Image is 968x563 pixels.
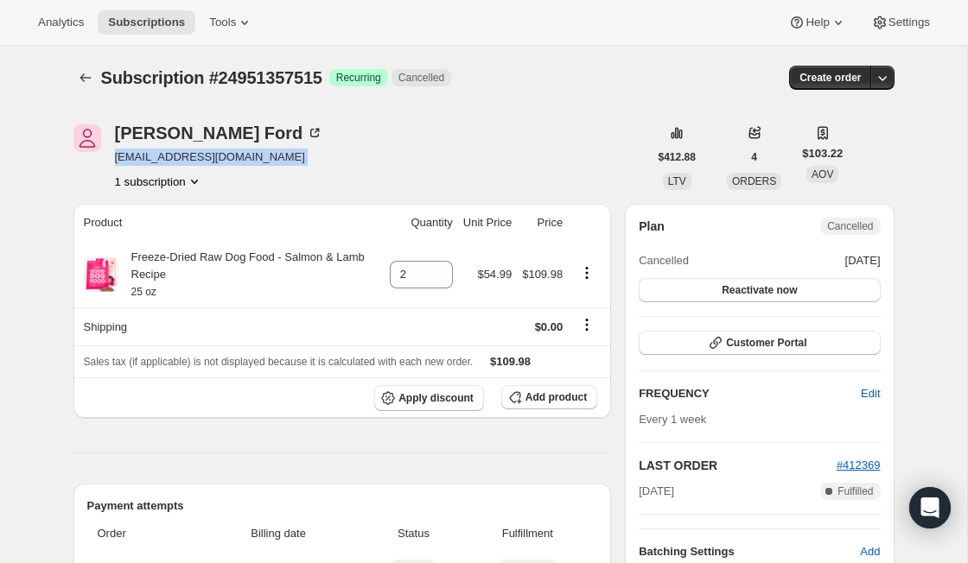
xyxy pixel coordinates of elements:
button: $412.88 [648,145,706,169]
span: AOV [812,168,833,180]
h2: Plan [639,218,665,235]
img: product img [84,257,118,292]
span: Create order [799,71,861,85]
span: ORDERS [732,175,776,187]
th: Unit Price [458,204,517,242]
h6: Batching Settings [639,543,860,560]
span: Add product [525,390,587,404]
span: Recurring [336,71,381,85]
button: 4 [741,145,767,169]
span: Status [369,525,457,542]
th: Price [517,204,568,242]
th: Shipping [73,307,385,345]
span: Subscription #24951357515 [101,68,322,87]
h2: FREQUENCY [639,385,861,402]
button: Help [778,10,857,35]
button: Subscriptions [98,10,195,35]
span: Settings [888,16,930,29]
span: Help [806,16,829,29]
th: Order [87,515,193,553]
span: $412.88 [659,150,696,164]
button: Apply discount [374,385,484,411]
h2: LAST ORDER [639,457,837,474]
span: $0.00 [535,320,564,333]
span: Fulfillment [468,525,588,542]
span: Apply discount [398,391,474,405]
span: Subscriptions [108,16,185,29]
span: Edit [861,385,880,402]
span: $54.99 [477,268,512,281]
span: [EMAIL_ADDRESS][DOMAIN_NAME] [115,149,324,166]
span: Billing date [198,525,360,542]
span: [DATE] [845,252,881,269]
span: Cancelled [827,219,873,233]
span: $103.22 [802,145,843,162]
button: Subscriptions [73,66,98,90]
button: Analytics [28,10,94,35]
span: $109.98 [522,268,563,281]
button: Edit [850,380,890,408]
th: Quantity [385,204,458,242]
span: LTV [668,175,686,187]
span: Tools [209,16,236,29]
button: Customer Portal [639,331,880,355]
span: Fulfilled [837,484,873,498]
button: Tools [199,10,264,35]
button: Settings [861,10,940,35]
span: Reactivate now [722,283,797,297]
span: Cancelled [639,252,689,269]
button: Product actions [573,263,601,282]
span: Customer Portal [726,336,806,350]
span: [DATE] [639,483,674,500]
div: Freeze-Dried Raw Dog Food - Salmon & Lamb Recipe [118,249,379,300]
button: Add product [501,385,597,409]
span: Analytics [38,16,84,29]
button: Product actions [115,173,203,190]
div: [PERSON_NAME] Ford [115,124,324,142]
span: Add [860,543,880,560]
div: Open Intercom Messenger [909,487,951,528]
small: 25 oz [131,286,156,298]
button: #412369 [837,457,881,474]
span: Cancelled [398,71,444,85]
h2: Payment attempts [87,497,598,515]
span: Every 1 week [639,413,706,426]
span: Eric Ford [73,124,101,152]
button: Reactivate now [639,278,880,302]
span: $109.98 [490,355,531,368]
span: Sales tax (if applicable) is not displayed because it is calculated with each new order. [84,356,474,368]
th: Product [73,204,385,242]
a: #412369 [837,459,881,471]
span: 4 [751,150,757,164]
button: Shipping actions [573,315,601,334]
button: Create order [789,66,871,90]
